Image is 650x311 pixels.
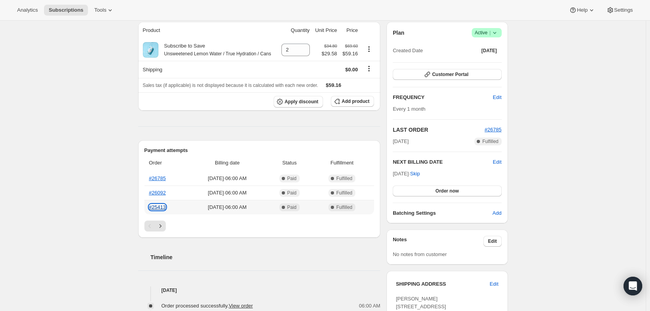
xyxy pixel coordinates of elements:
[624,277,642,295] div: Open Intercom Messenger
[94,7,106,13] span: Tools
[190,159,264,167] span: Billing date
[483,236,502,247] button: Edit
[162,303,253,309] span: Order processed successfully.
[493,158,501,166] button: Edit
[149,190,166,196] a: #26092
[488,238,497,244] span: Edit
[144,221,374,231] nav: Pagination
[149,204,166,210] a: #25413
[359,302,380,310] span: 06:00 AM
[49,7,83,13] span: Subscriptions
[396,280,490,288] h3: SHIPPING ADDRESS
[44,5,88,16] button: Subscriptions
[321,50,337,58] span: $29.58
[614,7,633,13] span: Settings
[285,99,318,105] span: Apply discount
[345,44,358,48] small: $69.60
[410,170,420,178] span: Skip
[287,204,297,210] span: Paid
[287,190,297,196] span: Paid
[436,188,459,194] span: Order now
[363,45,375,53] button: Product actions
[393,236,483,247] h3: Notes
[393,69,501,80] button: Customer Portal
[432,71,468,78] span: Customer Portal
[393,29,404,37] h2: Plan
[143,83,318,88] span: Sales tax (if applicable) is not displayed because it is calculated with each new order.
[269,159,310,167] span: Status
[138,61,278,78] th: Shipping
[158,42,271,58] div: Subscribe to Save
[190,203,264,211] span: [DATE] · 06:00 AM
[326,82,341,88] span: $59.16
[393,209,492,217] h6: Batching Settings
[485,126,501,134] button: #26785
[393,186,501,196] button: Order now
[12,5,42,16] button: Analytics
[336,175,352,182] span: Fulfilled
[151,253,381,261] h2: Timeline
[274,96,323,108] button: Apply discount
[493,94,501,101] span: Edit
[190,175,264,182] span: [DATE] · 06:00 AM
[314,159,369,167] span: Fulfillment
[190,189,264,197] span: [DATE] · 06:00 AM
[149,175,166,181] a: #26785
[482,138,498,145] span: Fulfilled
[144,154,188,171] th: Order
[144,147,374,154] h2: Payment attempts
[406,168,425,180] button: Skip
[477,45,502,56] button: [DATE]
[138,22,278,39] th: Product
[393,106,425,112] span: Every 1 month
[393,251,447,257] span: No notes from customer
[339,22,360,39] th: Price
[278,22,312,39] th: Quantity
[393,138,409,145] span: [DATE]
[138,286,381,294] h4: [DATE]
[312,22,340,39] th: Unit Price
[393,171,420,177] span: [DATE] ·
[577,7,587,13] span: Help
[492,209,501,217] span: Add
[164,51,271,57] small: Unsweetened Lemon Water / True Hydration / Cans
[602,5,638,16] button: Settings
[345,67,358,72] span: $0.00
[331,96,374,107] button: Add product
[393,47,423,55] span: Created Date
[393,94,493,101] h2: FREQUENCY
[489,30,490,36] span: |
[287,175,297,182] span: Paid
[143,42,158,58] img: product img
[564,5,600,16] button: Help
[485,278,503,290] button: Edit
[393,158,493,166] h2: NEXT BILLING DATE
[90,5,119,16] button: Tools
[17,7,38,13] span: Analytics
[229,303,253,309] a: View order
[363,64,375,73] button: Shipping actions
[336,204,352,210] span: Fulfilled
[485,127,501,133] a: #26785
[475,29,499,37] span: Active
[336,190,352,196] span: Fulfilled
[393,126,485,134] h2: LAST ORDER
[488,91,506,104] button: Edit
[342,98,369,104] span: Add product
[342,50,358,58] span: $59.16
[488,207,506,219] button: Add
[490,280,498,288] span: Edit
[324,44,337,48] small: $34.80
[155,221,166,231] button: Next
[481,48,497,54] span: [DATE]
